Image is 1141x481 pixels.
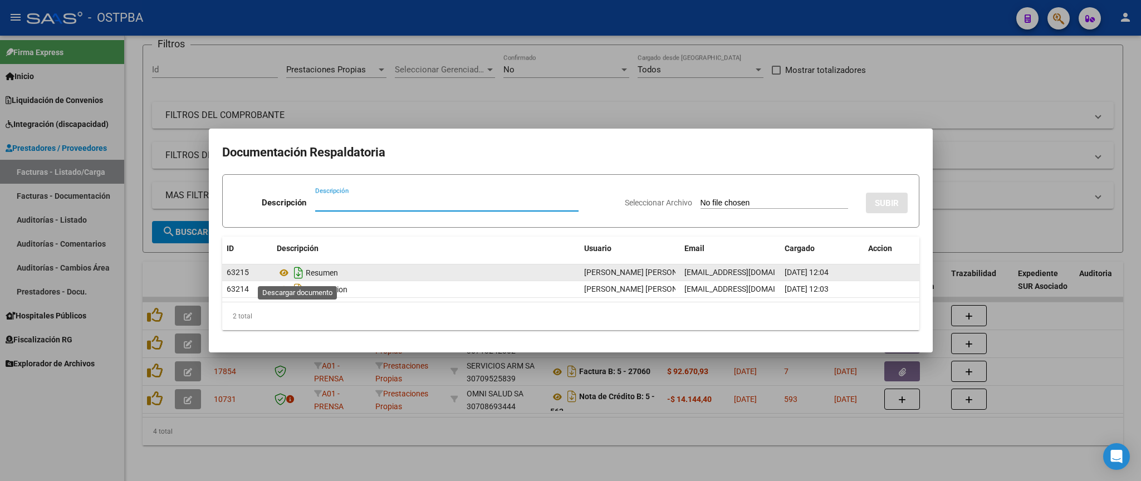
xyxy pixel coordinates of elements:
[584,268,705,277] span: [PERSON_NAME] [PERSON_NAME]
[780,237,864,261] datatable-header-cell: Cargado
[1103,443,1130,470] div: Open Intercom Messenger
[222,237,272,261] datatable-header-cell: ID
[875,198,899,208] span: SUBIR
[625,198,692,207] span: Seleccionar Archivo
[291,281,306,298] i: Descargar documento
[864,237,919,261] datatable-header-cell: Accion
[785,268,829,277] span: [DATE] 12:04
[684,284,808,293] span: [EMAIL_ADDRESS][DOMAIN_NAME]
[584,284,705,293] span: [PERSON_NAME] [PERSON_NAME]
[584,244,611,253] span: Usuario
[277,281,575,298] div: Facturacion
[272,237,580,261] datatable-header-cell: Descripción
[277,244,319,253] span: Descripción
[222,142,919,163] h2: Documentación Respaldatoria
[868,244,892,253] span: Accion
[227,268,249,277] span: 63215
[785,284,829,293] span: [DATE] 12:03
[262,197,306,209] p: Descripción
[277,264,575,282] div: Resumen
[580,237,680,261] datatable-header-cell: Usuario
[785,244,815,253] span: Cargado
[866,193,908,213] button: SUBIR
[684,244,704,253] span: Email
[222,302,919,330] div: 2 total
[227,244,234,253] span: ID
[680,237,780,261] datatable-header-cell: Email
[684,268,808,277] span: [EMAIL_ADDRESS][DOMAIN_NAME]
[291,264,306,282] i: Descargar documento
[227,284,249,293] span: 63214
